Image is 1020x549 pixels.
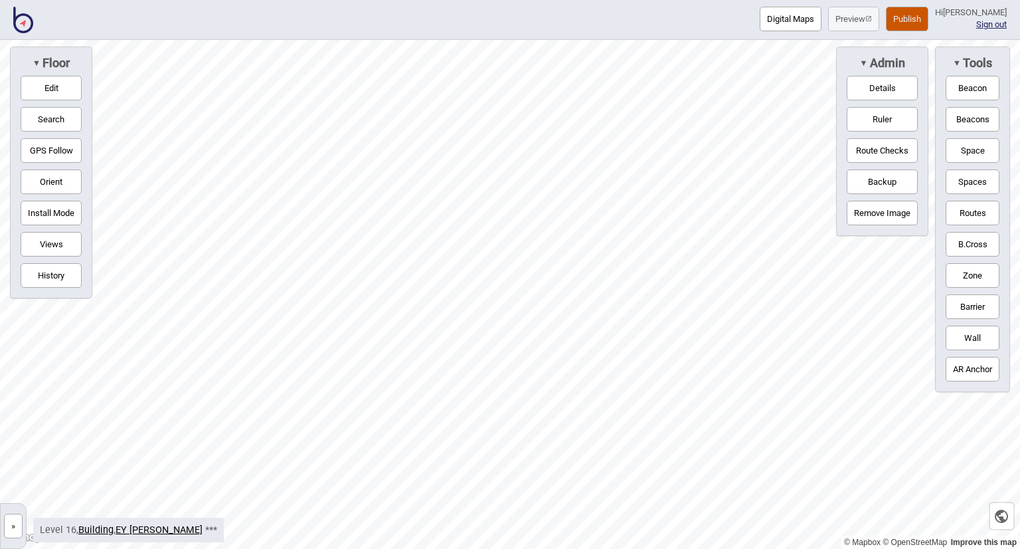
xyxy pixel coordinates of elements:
span: Floor [41,56,70,70]
button: Route Checks [847,138,918,163]
button: Install Mode [21,201,82,225]
button: AR Anchor [946,357,999,382]
button: Views [21,232,82,257]
button: History [21,263,82,288]
a: Previewpreview [828,7,879,31]
span: , [78,524,116,536]
button: Orient [21,169,82,194]
button: Beacons [946,107,999,132]
a: Mapbox [844,538,881,547]
button: Wall [946,326,999,350]
span: ▼ [953,58,961,68]
a: Building [78,524,114,536]
span: Admin [868,56,905,70]
button: Details [847,76,918,100]
button: Search [21,107,82,132]
a: OpenStreetMap [883,538,947,547]
button: Beacon [946,76,999,100]
button: » [4,514,23,538]
button: GPS Follow [21,138,82,163]
button: Ruler [847,107,918,132]
button: B.Cross [946,232,999,257]
button: Spaces [946,169,999,194]
button: Barrier [946,294,999,319]
span: ▼ [859,58,867,68]
div: Hi [PERSON_NAME] [935,7,1007,19]
img: preview [865,15,872,22]
button: Sign out [976,19,1007,29]
a: EY [PERSON_NAME] [116,524,203,536]
a: » [1,518,26,532]
button: Publish [886,7,928,31]
span: ▼ [33,58,41,68]
button: Edit [21,76,82,100]
button: Zone [946,263,999,288]
button: Routes [946,201,999,225]
a: Mapbox logo [4,530,62,545]
button: Remove Image [847,201,918,225]
button: Preview [828,7,879,31]
button: Backup [847,169,918,194]
button: Digital Maps [760,7,821,31]
span: Tools [961,56,992,70]
button: Space [946,138,999,163]
img: BindiMaps CMS [13,7,33,33]
a: Map feedback [951,538,1017,547]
